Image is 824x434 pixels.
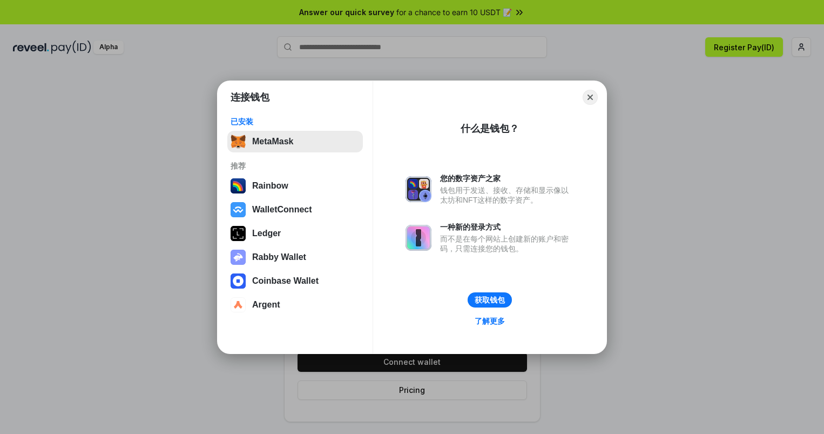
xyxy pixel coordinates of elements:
div: Rabby Wallet [252,252,306,262]
div: Coinbase Wallet [252,276,319,286]
div: Rainbow [252,181,288,191]
button: WalletConnect [227,199,363,221]
button: Close [583,90,598,105]
img: svg+xml,%3Csvg%20xmlns%3D%22http%3A%2F%2Fwww.w3.org%2F2000%2Fsvg%22%20fill%3D%22none%22%20viewBox... [406,225,431,251]
img: svg+xml,%3Csvg%20width%3D%2228%22%20height%3D%2228%22%20viewBox%3D%220%200%2028%2028%22%20fill%3D... [231,273,246,289]
button: MetaMask [227,131,363,152]
button: Argent [227,294,363,316]
div: 了解更多 [475,316,505,326]
h1: 连接钱包 [231,91,269,104]
button: Ledger [227,223,363,244]
div: WalletConnect [252,205,312,215]
div: MetaMask [252,137,293,146]
img: svg+xml,%3Csvg%20xmlns%3D%22http%3A%2F%2Fwww.w3.org%2F2000%2Fsvg%22%20width%3D%2228%22%20height%3... [231,226,246,241]
div: Argent [252,300,280,310]
img: svg+xml,%3Csvg%20xmlns%3D%22http%3A%2F%2Fwww.w3.org%2F2000%2Fsvg%22%20fill%3D%22none%22%20viewBox... [406,176,431,202]
div: 什么是钱包？ [461,122,519,135]
img: svg+xml,%3Csvg%20width%3D%2228%22%20height%3D%2228%22%20viewBox%3D%220%200%2028%2028%22%20fill%3D... [231,202,246,217]
button: 获取钱包 [468,292,512,308]
img: svg+xml,%3Csvg%20width%3D%2228%22%20height%3D%2228%22%20viewBox%3D%220%200%2028%2028%22%20fill%3D... [231,297,246,312]
button: Rainbow [227,175,363,197]
div: 而不是在每个网站上创建新的账户和密码，只需连接您的钱包。 [440,234,574,253]
div: 已安装 [231,117,360,126]
div: 您的数字资产之家 [440,173,574,183]
a: 了解更多 [468,314,511,328]
img: svg+xml,%3Csvg%20width%3D%22120%22%20height%3D%22120%22%20viewBox%3D%220%200%20120%20120%22%20fil... [231,178,246,193]
div: 推荐 [231,161,360,171]
img: svg+xml,%3Csvg%20xmlns%3D%22http%3A%2F%2Fwww.w3.org%2F2000%2Fsvg%22%20fill%3D%22none%22%20viewBox... [231,250,246,265]
div: 钱包用于发送、接收、存储和显示像以太坊和NFT这样的数字资产。 [440,185,574,205]
button: Rabby Wallet [227,246,363,268]
button: Coinbase Wallet [227,270,363,292]
div: Ledger [252,229,281,238]
img: svg+xml,%3Csvg%20fill%3D%22none%22%20height%3D%2233%22%20viewBox%3D%220%200%2035%2033%22%20width%... [231,134,246,149]
div: 一种新的登录方式 [440,222,574,232]
div: 获取钱包 [475,295,505,305]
